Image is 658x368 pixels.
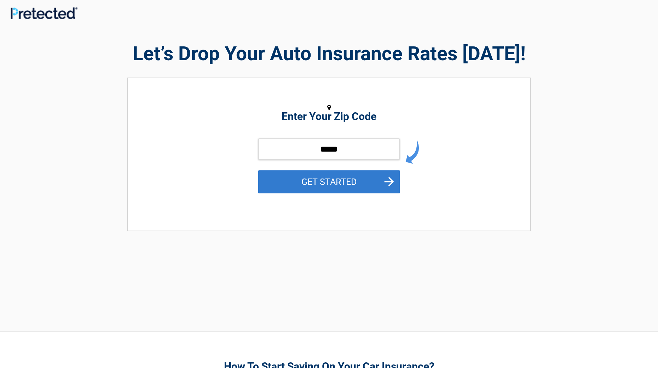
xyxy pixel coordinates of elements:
button: GET STARTED [258,170,400,193]
img: Main Logo [11,7,77,19]
h2: Enter Your Zip Code [167,112,491,121]
img: arrow [405,140,419,164]
h2: Let’s Drop Your Auto Insurance Rates [DATE]! [127,40,531,67]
